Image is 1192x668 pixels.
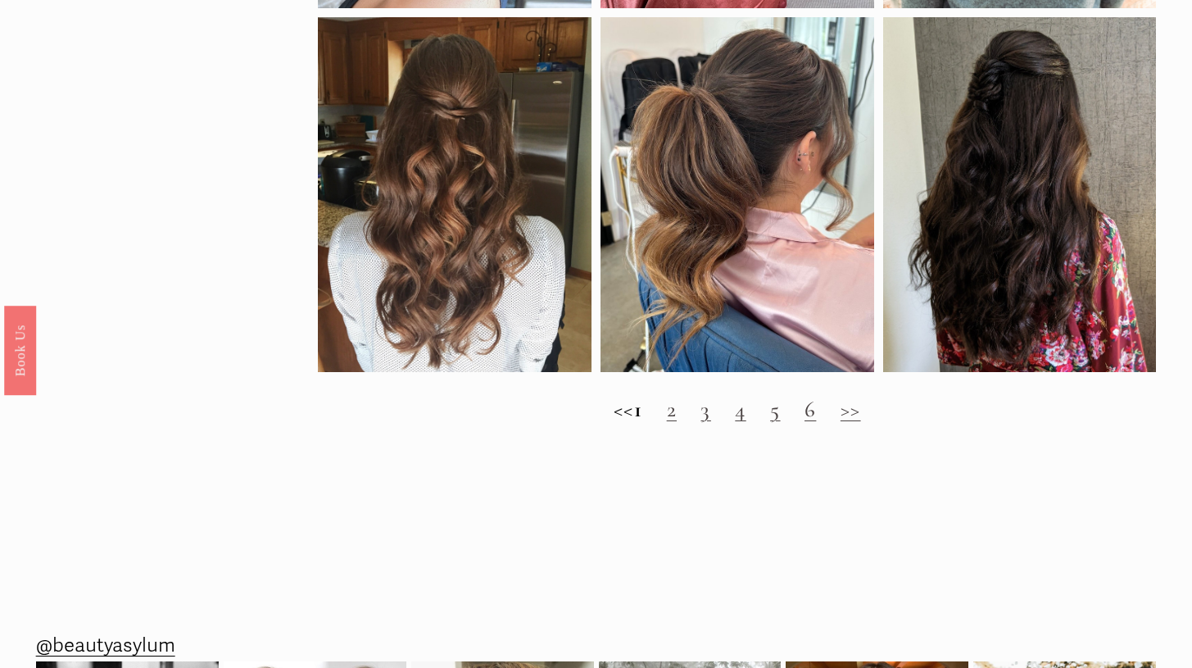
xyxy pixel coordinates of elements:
strong: 1 [634,396,642,423]
a: Book Us [4,305,36,394]
a: 2 [667,396,677,423]
a: 5 [770,396,780,423]
a: 3 [700,396,710,423]
a: @beautyasylum [36,628,175,663]
a: 6 [804,396,816,423]
a: >> [841,396,861,423]
h2: << [318,397,1156,423]
a: 4 [735,396,746,423]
